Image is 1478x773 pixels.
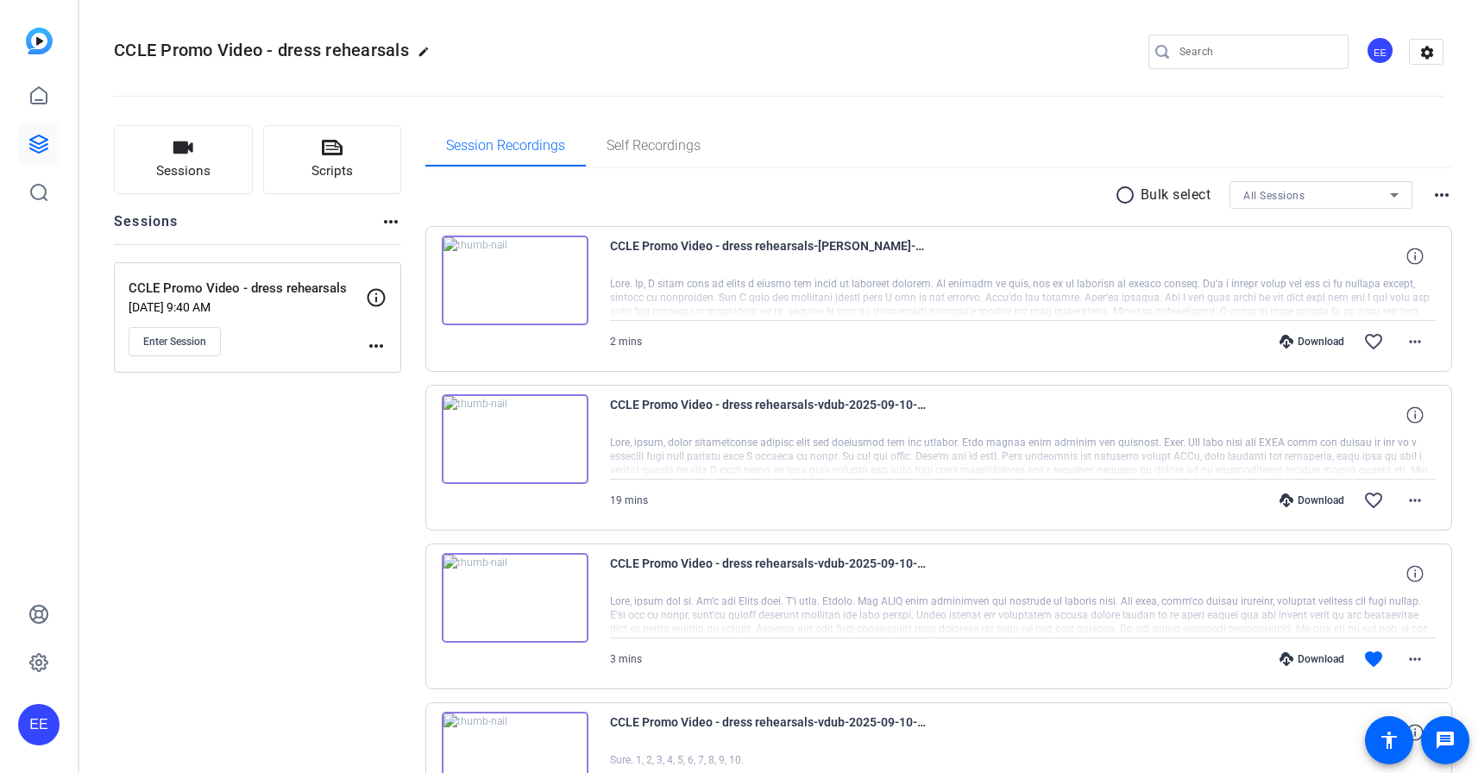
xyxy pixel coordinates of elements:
[1243,190,1305,202] span: All Sessions
[1410,40,1444,66] mat-icon: settings
[610,553,929,594] span: CCLE Promo Video - dress rehearsals-vdub-2025-09-10-11-49-51-911-1
[442,553,588,643] img: thumb-nail
[610,494,648,506] span: 19 mins
[610,712,929,753] span: CCLE Promo Video - dress rehearsals-vdub-2025-09-10-11-45-28-996-1
[129,300,366,314] p: [DATE] 9:40 AM
[1363,649,1384,669] mat-icon: favorite
[114,211,179,244] h2: Sessions
[263,125,402,194] button: Scripts
[1366,36,1396,66] ngx-avatar: Elvis Evans
[1405,649,1425,669] mat-icon: more_horiz
[1379,730,1399,751] mat-icon: accessibility
[1115,185,1141,205] mat-icon: radio_button_unchecked
[610,394,929,436] span: CCLE Promo Video - dress rehearsals-vdub-2025-09-10-11-59-50-710-1
[129,279,366,299] p: CCLE Promo Video - dress rehearsals
[610,653,642,665] span: 3 mins
[607,139,701,153] span: Self Recordings
[381,211,401,232] mat-icon: more_horiz
[1271,335,1353,349] div: Download
[1405,331,1425,352] mat-icon: more_horiz
[1366,36,1394,65] div: EE
[1363,331,1384,352] mat-icon: favorite_border
[129,327,221,356] button: Enter Session
[610,336,642,348] span: 2 mins
[114,40,409,60] span: CCLE Promo Video - dress rehearsals
[418,46,438,66] mat-icon: edit
[156,161,211,181] span: Sessions
[1271,652,1353,666] div: Download
[1431,185,1452,205] mat-icon: more_horiz
[610,236,929,277] span: CCLE Promo Video - dress rehearsals-[PERSON_NAME]-2025-09-11-14-34-20-985-0
[366,336,387,356] mat-icon: more_horiz
[442,236,588,325] img: thumb-nail
[143,335,206,349] span: Enter Session
[446,139,565,153] span: Session Recordings
[311,161,353,181] span: Scripts
[114,125,253,194] button: Sessions
[26,28,53,54] img: blue-gradient.svg
[1271,493,1353,507] div: Download
[1435,730,1456,751] mat-icon: message
[1363,490,1384,511] mat-icon: favorite_border
[1141,185,1211,205] p: Bulk select
[18,704,60,745] div: EE
[442,394,588,484] img: thumb-nail
[1405,490,1425,511] mat-icon: more_horiz
[1179,41,1335,62] input: Search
